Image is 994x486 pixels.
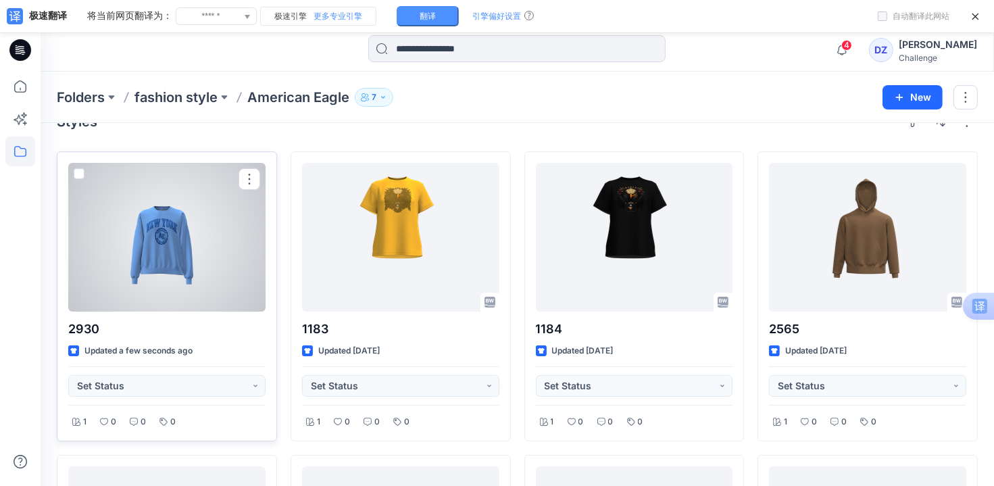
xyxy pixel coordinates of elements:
[302,163,499,312] a: 1183
[355,88,393,107] button: 7
[374,415,380,429] p: 0
[871,415,876,429] p: 0
[899,37,977,53] div: [PERSON_NAME]
[608,415,614,429] p: 0
[551,415,554,429] p: 1
[83,415,86,429] p: 1
[883,85,943,110] button: New
[247,88,349,107] p: American Eagle
[536,320,733,339] p: 1184
[68,163,266,312] a: 2930
[785,344,847,358] p: Updated [DATE]
[769,163,966,312] a: 2565
[841,415,847,429] p: 0
[578,415,584,429] p: 0
[318,344,380,358] p: Updated [DATE]
[372,90,376,105] p: 7
[141,415,146,429] p: 0
[57,88,105,107] a: Folders
[869,38,893,62] div: DZ
[769,320,966,339] p: 2565
[536,163,733,312] a: 1184
[899,53,977,63] div: Challenge
[170,415,176,429] p: 0
[552,344,614,358] p: Updated [DATE]
[84,344,193,358] p: Updated a few seconds ago
[68,320,266,339] p: 2930
[404,415,409,429] p: 0
[841,40,852,51] span: 4
[302,320,499,339] p: 1183
[345,415,350,429] p: 0
[111,415,116,429] p: 0
[134,88,218,107] a: fashion style
[638,415,643,429] p: 0
[784,415,787,429] p: 1
[317,415,320,429] p: 1
[812,415,817,429] p: 0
